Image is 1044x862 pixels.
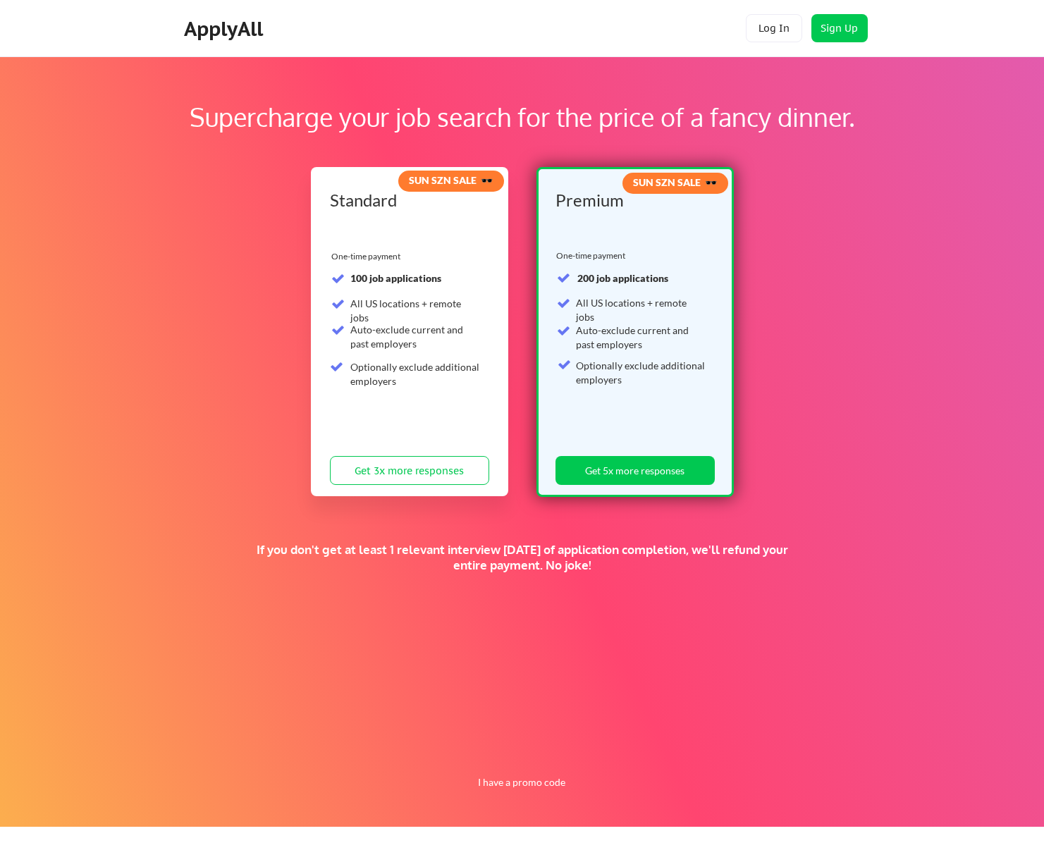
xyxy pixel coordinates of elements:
div: Supercharge your job search for the price of a fancy dinner. [90,98,954,136]
div: Premium [555,192,710,209]
strong: SUN SZN SALE 🕶️ [633,176,717,188]
div: If you don't get at least 1 relevant interview [DATE] of application completion, we'll refund you... [245,542,799,573]
button: Get 3x more responses [330,456,489,485]
div: One-time payment [556,250,630,261]
div: Optionally exclude additional employers [350,360,481,388]
button: I have a promo code [469,774,573,791]
button: Log In [746,14,802,42]
div: All US locations + remote jobs [350,297,481,324]
strong: 100 job applications [350,272,441,284]
strong: SUN SZN SALE 🕶️ [409,174,493,186]
div: All US locations + remote jobs [576,296,706,324]
div: One-time payment [331,251,405,262]
div: Standard [330,192,484,209]
button: Get 5x more responses [555,456,715,485]
strong: 200 job applications [577,272,668,284]
button: Sign Up [811,14,868,42]
div: Auto-exclude current and past employers [576,324,706,351]
div: Optionally exclude additional employers [576,359,706,386]
div: Auto-exclude current and past employers [350,323,481,350]
div: ApplyAll [184,17,267,41]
